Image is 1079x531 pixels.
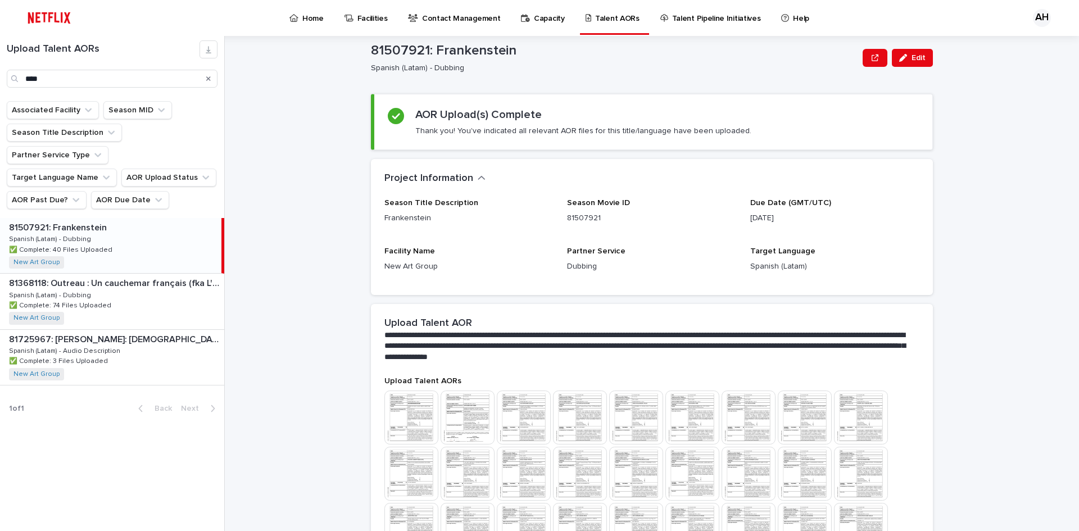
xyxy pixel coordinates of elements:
[567,199,630,207] span: Season Movie ID
[7,169,117,187] button: Target Language Name
[415,126,751,136] p: Thank you! You've indicated all relevant AOR files for this title/language have been uploaded.
[176,403,224,414] button: Next
[9,244,115,254] p: ✅ Complete: 40 Files Uploaded
[567,212,736,224] p: 81507921
[384,317,472,330] h2: Upload Talent AOR
[7,43,200,56] h1: Upload Talent AORs
[384,199,478,207] span: Season Title Description
[750,261,919,273] p: Spanish (Latam)
[384,247,435,255] span: Facility Name
[9,220,109,233] p: 81507921: Frankenstein
[7,70,217,88] input: Search
[129,403,176,414] button: Back
[750,247,815,255] span: Target Language
[384,261,554,273] p: New Art Group
[415,108,542,121] h2: AOR Upload(s) Complete
[371,43,858,59] p: 81507921: Frankenstein
[7,146,108,164] button: Partner Service Type
[384,212,554,224] p: Frankenstein
[22,7,76,29] img: ifQbXi3ZQGMSEF7WDB7W
[13,314,60,322] a: New Art Group
[1033,9,1051,27] div: AH
[9,233,93,243] p: Spanish (Latam) - Dubbing
[13,370,60,378] a: New Art Group
[7,191,87,209] button: AOR Past Due?
[567,247,625,255] span: Partner Service
[7,124,122,142] button: Season Title Description
[121,169,216,187] button: AOR Upload Status
[9,276,222,289] p: 81368118: Outreau : Un cauchemar français (fka L'aveuglement): Limited Series
[91,191,169,209] button: AOR Due Date
[148,405,172,412] span: Back
[750,212,919,224] p: [DATE]
[7,101,99,119] button: Associated Facility
[384,173,473,185] h2: Project Information
[9,345,123,355] p: Spanish (Latam) - Audio Description
[371,63,854,73] p: Spanish (Latam) - Dubbing
[384,173,486,185] button: Project Information
[181,405,206,412] span: Next
[9,332,222,345] p: 81725967: [PERSON_NAME]: [DEMOGRAPHIC_DATA]' man
[384,377,461,385] span: Upload Talent AORs
[9,289,93,299] p: Spanish (Latam) - Dubbing
[567,261,736,273] p: Dubbing
[750,199,831,207] span: Due Date (GMT/UTC)
[9,355,110,365] p: ✅ Complete: 3 Files Uploaded
[103,101,172,119] button: Season MID
[9,299,114,310] p: ✅ Complete: 74 Files Uploaded
[892,49,933,67] button: Edit
[912,54,926,62] span: Edit
[13,258,60,266] a: New Art Group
